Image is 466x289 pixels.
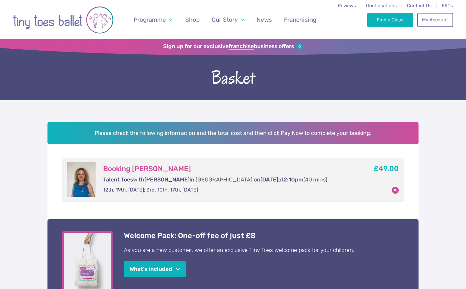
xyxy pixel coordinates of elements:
[338,3,356,8] a: Reviews
[442,3,453,8] a: FAQs
[260,176,278,183] span: [DATE]
[284,16,316,23] span: Franchising
[407,3,432,8] a: Contact Us
[103,164,351,173] h3: Booking [PERSON_NAME]
[257,16,272,23] span: News
[103,176,351,184] p: with in [GEOGRAPHIC_DATA] on at (40 mins)
[229,43,254,50] strong: franchise
[284,176,303,183] span: 2:10pm
[124,261,186,277] button: What's included
[131,12,176,27] a: Programme
[417,13,453,27] a: My Account
[281,12,319,27] a: Franchising
[374,164,399,173] b: £49.00
[47,122,419,144] h2: Please check the following information and the total cost and then click Pay Now to complete your...
[124,246,404,254] p: As you are a new customer, we offer an exclusive Tiny Toes welcome pack for your children.
[253,12,275,27] a: News
[124,231,404,240] h4: Welcome Pack: One-off fee of just £8
[103,176,133,183] span: Talent Toes
[366,3,397,8] a: Our Locations
[212,16,238,23] span: Our Story
[367,13,413,27] a: Find a Class
[13,4,114,36] img: tiny toes ballet
[182,12,203,27] a: Shop
[209,12,247,27] a: Our Story
[144,176,190,183] span: [PERSON_NAME]
[103,186,351,193] p: 12th, 19th, [DATE]; 3rd, 10th, 17th, [DATE]
[185,16,200,23] span: Shop
[134,16,166,23] span: Programme
[163,43,302,50] a: Sign up for our exclusivefranchisebusiness offers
